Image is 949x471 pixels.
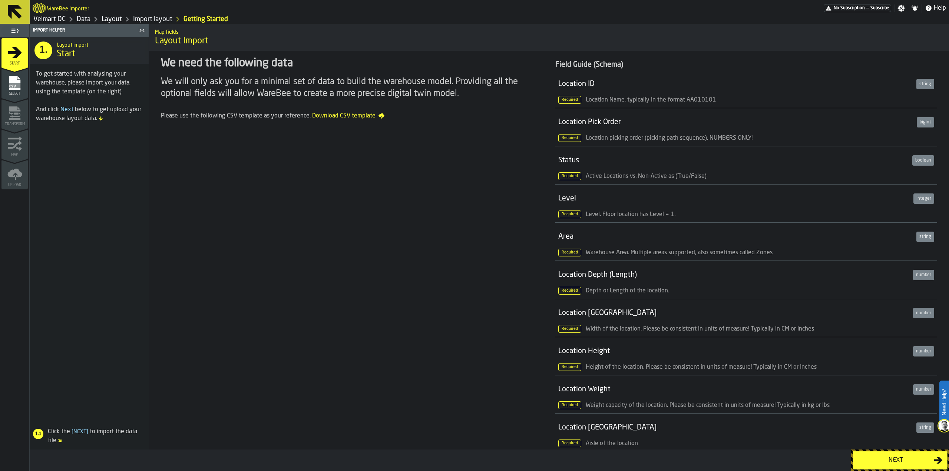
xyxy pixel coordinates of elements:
[57,41,143,48] h2: Sub Title
[32,28,137,33] div: Import Helper
[558,193,910,204] div: Level
[912,155,934,166] div: boolean
[586,173,707,179] span: Active Locations vs. Non-Active as (True/False)
[934,4,946,13] span: Help
[866,6,869,11] span: —
[586,97,716,103] span: Location Name, typically in the format AA010101
[558,117,914,127] div: Location Pick Order
[558,232,913,242] div: Area
[558,155,909,166] div: Status
[895,4,908,12] label: button-toggle-Settings
[86,429,88,434] span: ]
[558,401,581,409] span: Required
[1,160,28,189] li: menu Upload
[834,6,865,11] span: No Subscription
[558,96,581,104] span: Required
[586,402,830,408] span: Weight capacity of the location. Please be consistent in units of measure! Typically in kg or lbs
[824,4,891,12] div: Menu Subscription
[77,15,90,23] a: link-to-/wh/i/f27944ef-e44e-4cb8-aca8-30c52093261f/data
[312,112,384,120] span: Download CSV template
[149,24,949,51] div: title-Layout Import
[36,105,143,123] div: And click below to get upload your warehouse layout data.
[137,26,147,35] label: button-toggle-Close me
[155,28,943,35] h2: Sub Title
[1,62,28,66] span: Start
[857,456,934,465] div: Next
[1,38,28,68] li: menu Start
[558,270,910,280] div: Location Depth (Length)
[586,326,814,332] span: Width of the location. Please be consistent in units of measure! Typically in CM or Inches
[558,384,910,395] div: Location Weight
[161,57,543,70] div: We need the following data
[33,1,46,15] a: logo-header
[102,15,122,23] a: link-to-/wh/i/f27944ef-e44e-4cb8-aca8-30c52093261f/designer
[33,431,43,437] span: 1.1
[558,79,913,89] div: Location ID
[916,232,934,242] div: string
[133,15,172,23] a: link-to-/wh/i/f27944ef-e44e-4cb8-aca8-30c52093261f/import/layout/
[586,441,638,447] span: Aisle of the location
[1,153,28,157] span: Map
[922,4,949,13] label: button-toggle-Help
[558,346,910,356] div: Location Height
[916,79,934,89] div: string
[36,70,143,96] div: To get started with analysing your warehouse, please import your data, using the template (on the...
[916,422,934,433] div: string
[1,26,28,36] label: button-toggle-Toggle Full Menu
[586,364,817,370] span: Height of the location. Please be consistent in units of measure! Typically in CM or Inches
[558,172,581,180] span: Required
[57,48,75,60] span: Start
[1,69,28,98] li: menu Select
[824,4,891,12] a: link-to-/wh/i/f27944ef-e44e-4cb8-aca8-30c52093261f/pricing/
[33,15,489,24] nav: Breadcrumb
[1,99,28,129] li: menu Transform
[558,287,581,295] span: Required
[161,113,311,119] span: Please use the following CSV template as your reference.
[70,429,90,434] span: Next
[917,117,934,127] div: bigint
[1,129,28,159] li: menu Map
[558,363,581,371] span: Required
[913,346,934,356] div: number
[555,60,937,70] div: Field Guide (Schema)
[586,212,675,218] span: Level. Floor location has Level = 1.
[155,35,943,47] span: Layout Import
[913,270,934,280] div: number
[558,422,913,433] div: Location [GEOGRAPHIC_DATA]
[1,122,28,126] span: Transform
[853,451,948,470] button: button-Next
[913,193,934,204] div: integer
[1,183,28,187] span: Upload
[913,384,934,395] div: number
[72,429,73,434] span: [
[30,37,149,64] div: title-Start
[870,6,889,11] span: Subscribe
[161,76,543,100] div: We will only ask you for a minimal set of data to build the warehouse model. Providing all the op...
[60,107,73,113] span: Next
[586,288,669,294] span: Depth or Length of the location.
[34,42,52,59] div: 1.
[183,15,228,23] a: link-to-/wh/i/f27944ef-e44e-4cb8-aca8-30c52093261f/import/layout
[30,427,146,445] div: Click the to import the data file
[558,210,581,218] span: Required
[1,92,28,96] span: Select
[908,4,922,12] label: button-toggle-Notifications
[558,325,581,333] span: Required
[913,308,934,318] div: number
[940,381,948,423] label: Need Help?
[558,308,910,318] div: Location [GEOGRAPHIC_DATA]
[586,135,753,141] span: Location picking order (picking path sequence). NUMBERS ONLY!
[558,249,581,256] span: Required
[47,4,89,12] h2: Sub Title
[312,112,384,121] a: Download CSV template
[33,15,66,23] a: link-to-/wh/i/f27944ef-e44e-4cb8-aca8-30c52093261f
[586,250,773,256] span: Warehouse Area. Multiple areas supported, also sometimes called Zones
[30,24,149,37] header: Import Helper
[558,440,581,447] span: Required
[558,134,581,142] span: Required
